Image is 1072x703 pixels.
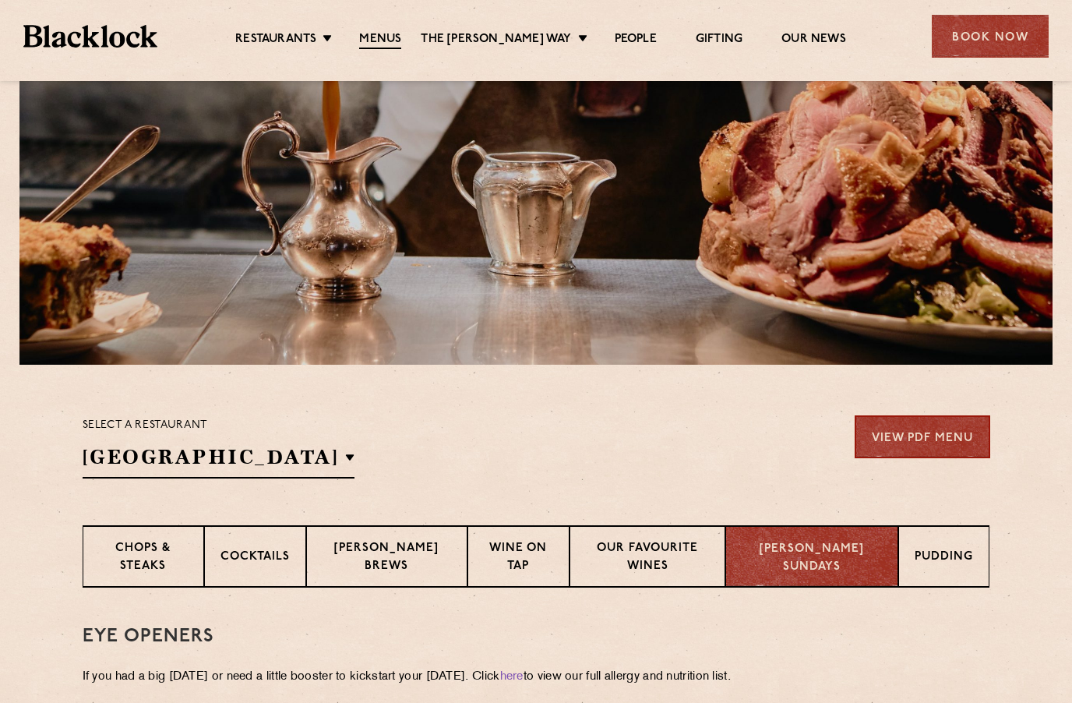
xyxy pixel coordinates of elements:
[781,32,846,48] a: Our News
[83,443,355,479] h2: [GEOGRAPHIC_DATA]
[500,671,524,683] a: here
[83,415,355,436] p: Select a restaurant
[696,32,742,48] a: Gifting
[421,32,571,48] a: The [PERSON_NAME] Way
[23,25,157,48] img: BL_Textured_Logo-footer-cropped.svg
[83,627,990,647] h3: Eye openers
[484,540,554,577] p: Wine on Tap
[323,540,451,577] p: [PERSON_NAME] Brews
[742,541,882,576] p: [PERSON_NAME] Sundays
[915,549,973,568] p: Pudding
[359,32,401,49] a: Menus
[855,415,990,458] a: View PDF Menu
[615,32,657,48] a: People
[586,540,709,577] p: Our favourite wines
[932,15,1049,58] div: Book Now
[220,549,290,568] p: Cocktails
[83,666,990,688] p: If you had a big [DATE] or need a little booster to kickstart your [DATE]. Click to view our full...
[235,32,316,48] a: Restaurants
[99,540,188,577] p: Chops & Steaks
